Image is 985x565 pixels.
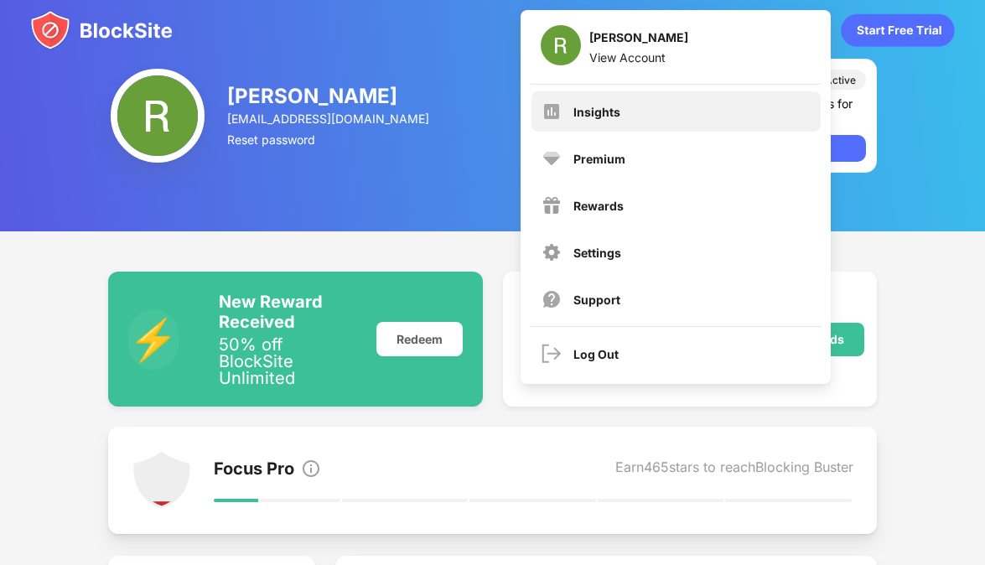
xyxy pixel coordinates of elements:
[573,105,620,119] div: Insights
[132,450,192,511] img: points-level-1.svg
[227,132,432,147] div: Reset password
[219,336,355,386] div: 50% off BlockSite Unlimited
[542,242,562,262] img: menu-settings.svg
[30,10,173,50] img: blocksite-icon.svg
[227,111,432,126] div: [EMAIL_ADDRESS][DOMAIN_NAME]
[573,293,620,307] div: Support
[542,148,562,168] img: premium.svg
[227,84,432,108] div: [PERSON_NAME]
[573,152,625,166] div: Premium
[589,30,688,50] div: [PERSON_NAME]
[573,246,621,260] div: Settings
[573,199,624,213] div: Rewards
[214,459,294,482] div: Focus Pro
[301,459,321,479] img: info.svg
[589,50,688,65] div: View Account
[825,74,856,86] div: Active
[841,13,955,47] div: animation
[541,25,581,65] img: ACg8ocIJsN8tHwDVFuaqfbiCjlGndwm_-6db2ARRFIfYUS7A4cNeug=s96-c
[542,289,562,309] img: support.svg
[542,101,562,122] img: menu-insights.svg
[376,322,463,356] div: Redeem
[615,459,853,482] div: Earn 465 stars to reach Blocking Buster
[542,344,562,364] img: logout.svg
[573,347,619,361] div: Log Out
[219,292,355,332] div: New Reward Received
[111,69,205,163] img: ACg8ocIJsN8tHwDVFuaqfbiCjlGndwm_-6db2ARRFIfYUS7A4cNeug=s96-c
[128,309,179,370] div: ⚡️
[542,195,562,215] img: menu-rewards.svg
